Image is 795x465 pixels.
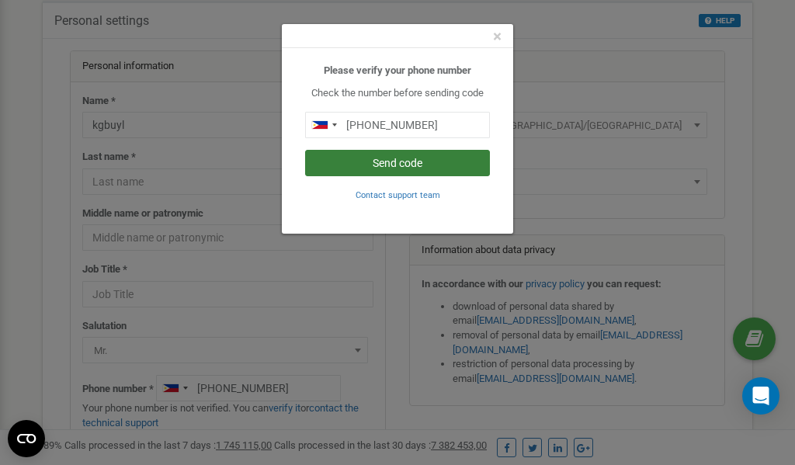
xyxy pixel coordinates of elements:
button: Close [493,29,502,45]
div: Telephone country code [306,113,342,137]
button: Open CMP widget [8,420,45,457]
p: Check the number before sending code [305,86,490,101]
b: Please verify your phone number [324,64,471,76]
a: Contact support team [356,189,440,200]
span: × [493,27,502,46]
div: Open Intercom Messenger [742,377,779,415]
small: Contact support team [356,190,440,200]
button: Send code [305,150,490,176]
input: 0905 123 4567 [305,112,490,138]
